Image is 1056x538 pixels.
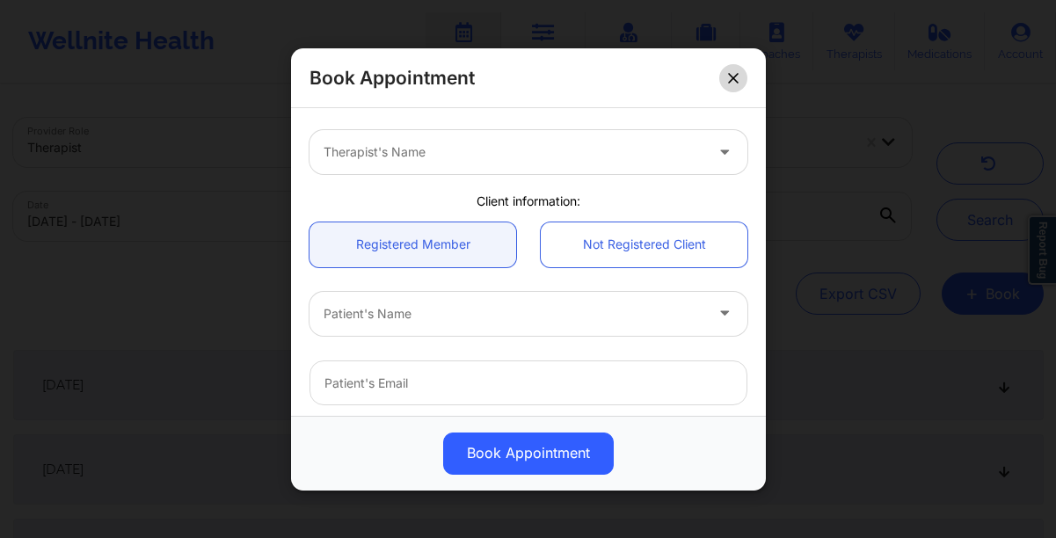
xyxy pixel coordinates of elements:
button: Book Appointment [443,432,614,474]
h2: Book Appointment [310,66,475,90]
div: Client information: [297,193,760,210]
input: Patient's Email [310,360,747,404]
a: Registered Member [310,222,516,266]
a: Not Registered Client [541,222,747,266]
